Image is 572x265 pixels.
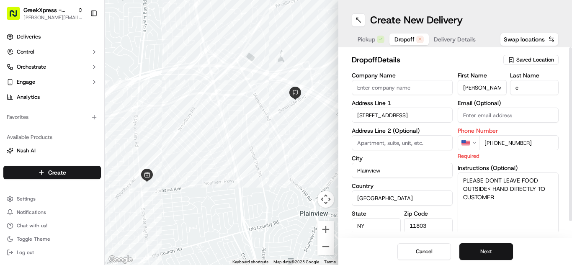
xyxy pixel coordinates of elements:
button: Control [3,45,101,59]
input: Enter city [352,163,453,178]
span: [DATE] [74,130,91,136]
img: 1736555255976-a54dd68f-1ca7-489b-9aae-adbdc363a1c4 [8,80,23,95]
button: Engage [3,75,101,89]
a: Open this area in Google Maps (opens a new window) [107,254,134,265]
span: Orchestrate [17,63,46,71]
div: Favorites [3,111,101,124]
button: [PERSON_NAME][EMAIL_ADDRESS][DOMAIN_NAME] [23,14,83,21]
button: Zoom out [317,238,334,255]
img: 1736555255976-a54dd68f-1ca7-489b-9aae-adbdc363a1c4 [17,153,23,160]
input: Got a question? Start typing here... [22,54,151,63]
span: Delivery Details [434,35,476,44]
span: Pickup [358,35,375,44]
button: Swap locations [500,33,559,46]
button: Settings [3,193,101,205]
div: Past conversations [8,109,56,116]
span: Map data ©2025 Google [273,260,319,264]
img: Liam S. [8,122,22,135]
span: [PERSON_NAME] [PERSON_NAME] [26,152,111,159]
img: Dianne Alexi Soriano [8,144,22,158]
button: GreekXpress - Plainview[PERSON_NAME][EMAIL_ADDRESS][DOMAIN_NAME] [3,3,87,23]
button: Notifications [3,206,101,218]
input: Enter company name [352,80,453,95]
a: Terms (opens in new tab) [324,260,336,264]
input: Enter state [352,218,401,233]
a: Powered byPylon [59,203,101,209]
button: Log out [3,247,101,258]
span: [DATE] [117,152,134,159]
label: Instructions (Optional) [458,165,559,171]
div: Start new chat [38,80,137,88]
a: Deliveries [3,30,101,44]
button: Zoom in [317,221,334,238]
label: Zip Code [404,211,453,216]
button: Orchestrate [3,60,101,74]
button: Cancel [397,243,451,260]
span: • [113,152,116,159]
span: Log out [17,249,34,256]
button: See all [130,107,152,117]
h2: dropoff Details [352,54,498,66]
button: GreekXpress - Plainview [23,6,74,14]
a: 💻API Documentation [67,184,138,199]
button: Keyboard shortcuts [232,259,268,265]
span: Swap locations [504,35,545,44]
span: Settings [17,196,36,202]
img: Google [107,254,134,265]
span: Dropoff [394,35,415,44]
div: Available Products [3,131,101,144]
input: Enter email address [458,108,559,123]
label: First Name [458,72,507,78]
span: API Documentation [79,187,134,196]
img: Nash [8,8,25,25]
a: Analytics [3,90,101,104]
span: Chat with us! [17,222,47,229]
input: Enter country [352,190,453,206]
label: Address Line 2 (Optional) [352,128,453,134]
label: Address Line 1 [352,100,453,106]
span: Knowledge Base [17,187,64,196]
label: City [352,155,453,161]
div: 📗 [8,188,15,195]
input: Apartment, suite, unit, etc. [352,135,453,150]
input: Enter address [352,108,453,123]
span: Engage [17,78,35,86]
div: 💻 [71,188,77,195]
span: Create [48,168,66,177]
span: Toggle Theme [17,236,50,242]
p: Welcome 👋 [8,33,152,47]
label: Email (Optional) [458,100,559,106]
span: • [70,130,72,136]
label: Company Name [352,72,453,78]
a: 📗Knowledge Base [5,184,67,199]
input: Enter last name [510,80,559,95]
input: Enter phone number [479,135,559,150]
input: Enter first name [458,80,507,95]
span: Analytics [17,93,40,101]
label: Phone Number [458,128,559,134]
span: Control [17,48,34,56]
span: Pylon [83,203,101,209]
input: Enter zip code [404,218,453,233]
button: Create [3,166,101,179]
label: Last Name [510,72,559,78]
button: Toggle Theme [3,233,101,245]
img: 1736555255976-a54dd68f-1ca7-489b-9aae-adbdc363a1c4 [17,130,23,137]
button: Next [459,243,513,260]
a: Nash AI [7,147,98,154]
span: Notifications [17,209,46,216]
p: Required [458,152,559,160]
button: Start new chat [142,82,152,93]
label: State [352,211,401,216]
label: Country [352,183,453,189]
button: Saved Location [503,54,559,66]
span: Deliveries [17,33,41,41]
img: 5e9a9d7314ff4150bce227a61376b483.jpg [18,80,33,95]
textarea: PLEASE DONT LEAVE FOOD OUTSIDE< HAND DIRECTLY TO CUSTOMER [458,172,559,235]
span: [PERSON_NAME] [26,130,68,136]
button: Nash AI [3,144,101,157]
span: Nash AI [17,147,36,154]
div: We're available if you need us! [38,88,115,95]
